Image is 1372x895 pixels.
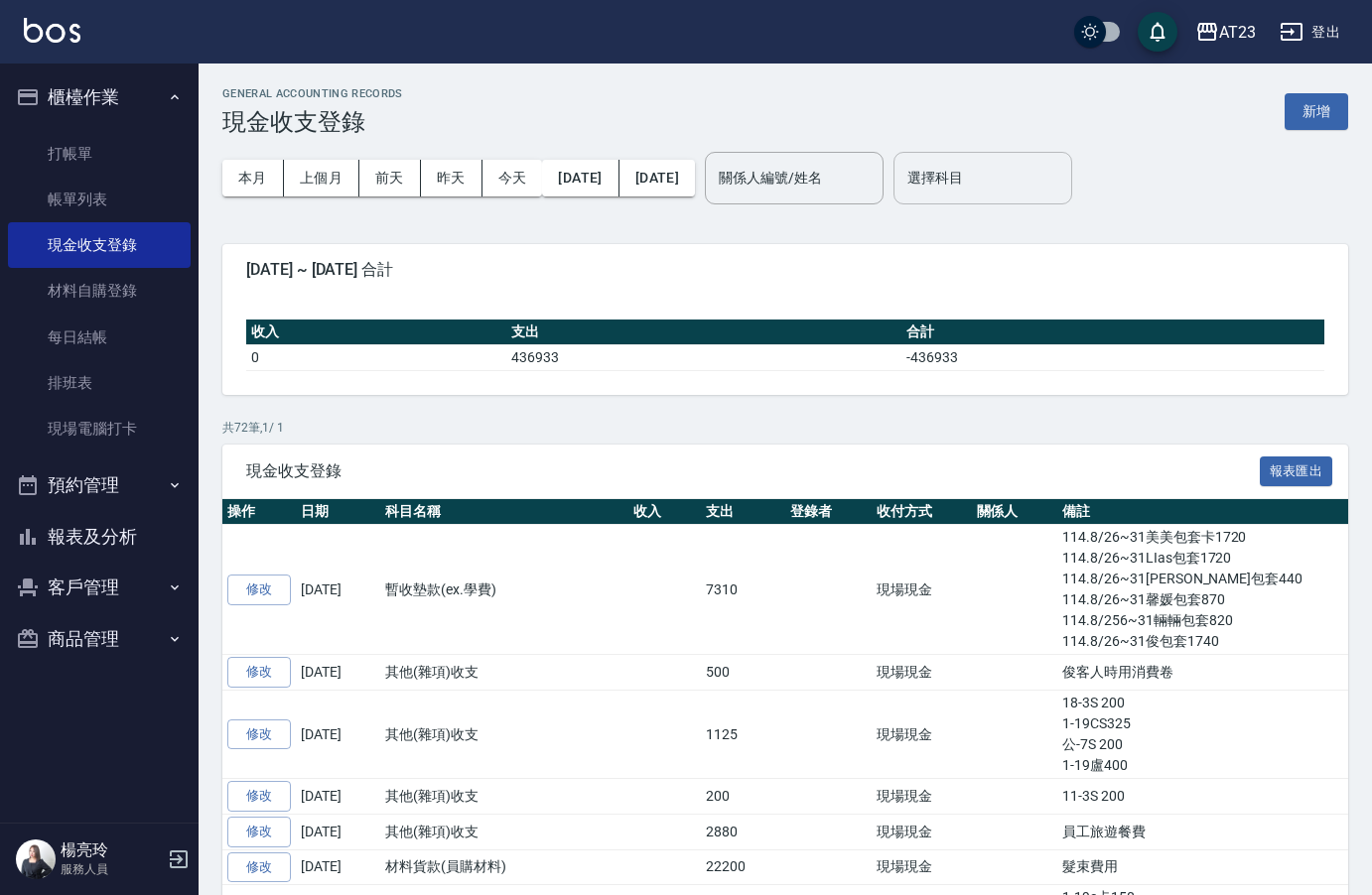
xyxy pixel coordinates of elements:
th: 支出 [701,499,785,525]
a: 現金收支登錄 [8,222,191,268]
td: 1125 [701,691,785,779]
td: 200 [701,779,785,815]
button: 登出 [1272,14,1348,51]
td: 其他(雜項)收支 [380,655,628,691]
th: 收入 [628,499,701,525]
img: Person [16,839,56,879]
a: 每日結帳 [8,315,191,360]
a: 修改 [227,781,291,812]
td: 現場現金 [872,655,972,691]
td: [DATE] [296,525,380,655]
a: 新增 [1285,101,1348,120]
a: 打帳單 [8,131,191,177]
td: 現場現金 [872,779,972,815]
button: 預約管理 [8,459,191,511]
p: 共 72 筆, 1 / 1 [222,419,1348,437]
td: 0 [246,344,506,370]
div: AT23 [1219,20,1256,45]
img: Logo [24,18,80,43]
button: 新增 [1285,93,1348,130]
td: 現場現金 [872,525,972,655]
button: [DATE] [542,160,618,196]
td: 436933 [506,344,901,370]
th: 合計 [901,320,1324,345]
a: 帳單列表 [8,177,191,222]
span: 現金收支登錄 [246,461,1260,481]
a: 排班表 [8,360,191,406]
td: [DATE] [296,814,380,849]
th: 日期 [296,499,380,525]
td: 2880 [701,814,785,849]
td: -436933 [901,344,1324,370]
td: 現場現金 [872,849,972,885]
button: 櫃檯作業 [8,71,191,123]
button: 商品管理 [8,613,191,665]
button: 上個月 [284,160,359,196]
h3: 現金收支登錄 [222,108,403,136]
a: 修改 [227,575,291,605]
td: 材料貨款(員購材料) [380,849,628,885]
td: 其他(雜項)收支 [380,779,628,815]
a: 修改 [227,817,291,847]
td: 22200 [701,849,785,885]
td: 現場現金 [872,814,972,849]
button: save [1138,12,1177,52]
button: 前天 [359,160,421,196]
th: 科目名稱 [380,499,628,525]
button: 今天 [482,160,543,196]
span: [DATE] ~ [DATE] 合計 [246,260,1324,280]
th: 登錄者 [785,499,872,525]
a: 修改 [227,719,291,750]
td: 暫收墊款(ex.學費) [380,525,628,655]
a: 現場電腦打卡 [8,406,191,451]
th: 操作 [222,499,296,525]
a: 修改 [227,852,291,883]
h2: GENERAL ACCOUNTING RECORDS [222,87,403,100]
td: [DATE] [296,779,380,815]
button: 客戶管理 [8,562,191,613]
td: 現場現金 [872,691,972,779]
th: 收付方式 [872,499,972,525]
td: [DATE] [296,655,380,691]
a: 修改 [227,657,291,688]
td: 500 [701,655,785,691]
td: 7310 [701,525,785,655]
td: [DATE] [296,691,380,779]
td: [DATE] [296,849,380,885]
button: 報表及分析 [8,511,191,563]
th: 關係人 [972,499,1058,525]
button: 報表匯出 [1260,456,1333,487]
td: 其他(雜項)收支 [380,691,628,779]
button: 昨天 [421,160,482,196]
button: 本月 [222,160,284,196]
td: 其他(雜項)收支 [380,814,628,849]
th: 收入 [246,320,506,345]
h5: 楊亮玲 [61,840,162,860]
button: [DATE] [619,160,695,196]
a: 材料自購登錄 [8,268,191,314]
p: 服務人員 [61,860,162,878]
th: 支出 [506,320,901,345]
button: AT23 [1187,12,1264,53]
a: 報表匯出 [1260,460,1333,479]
